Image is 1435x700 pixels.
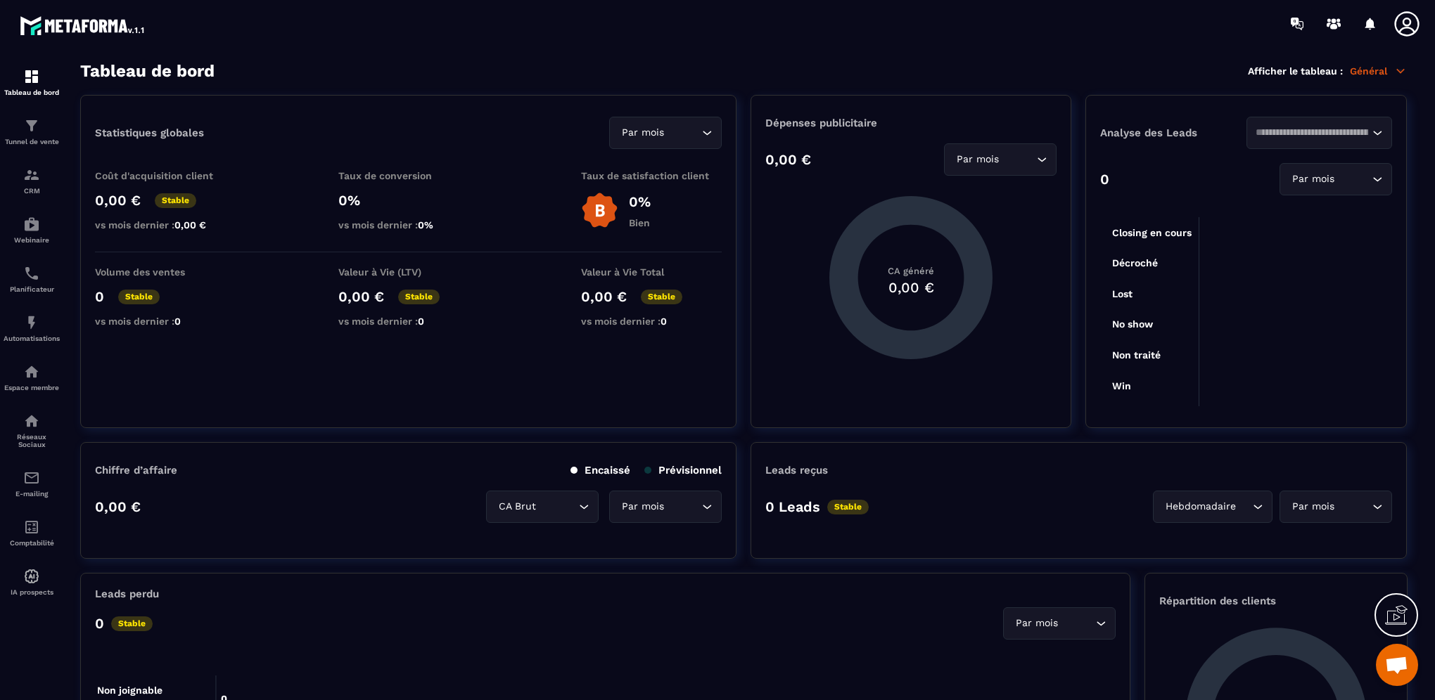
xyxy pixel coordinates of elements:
span: 0,00 € [174,219,206,231]
a: schedulerschedulerPlanificateur [4,254,60,304]
p: Tableau de bord [4,89,60,96]
img: automations [23,216,40,233]
p: Répartition des clients [1159,595,1393,607]
p: Stable [827,500,869,514]
input: Search for option [667,125,699,141]
a: automationsautomationsWebinaire [4,205,60,254]
p: Webinaire [4,236,60,244]
a: accountantaccountantComptabilité [4,508,60,557]
p: 0 [1100,171,1109,188]
img: b-badge-o.b3b20ee6.svg [581,192,618,229]
input: Search for option [539,499,575,514]
a: emailemailE-mailing [4,459,60,508]
span: 0 [418,316,424,327]
a: formationformationCRM [4,156,60,205]
p: Réseaux Sociaux [4,433,60,448]
div: Search for option [1246,117,1393,149]
p: Stable [118,290,160,304]
img: automations [23,363,40,380]
p: 0,00 € [765,151,811,168]
span: Par mois [1012,616,1061,631]
span: Par mois [953,152,1002,167]
p: Stable [398,290,440,304]
a: automationsautomationsEspace membre [4,353,60,402]
p: Tunnel de vente [4,138,60,145]
p: Coût d'acquisition client [95,170,236,181]
p: Valeur à Vie Total [581,266,722,278]
p: 0 Leads [765,498,820,515]
div: Search for option [486,491,599,523]
img: formation [23,167,40,183]
p: 0,00 € [338,288,384,305]
img: automations [23,568,40,585]
p: Stable [641,290,682,304]
a: social-networksocial-networkRéseaux Sociaux [4,402,60,459]
p: Statistiques globales [95,127,204,139]
tspan: Closing en cours [1112,227,1192,239]
p: Prévisionnel [644,464,722,477]
p: vs mois dernier : [581,316,722,327]
a: automationsautomationsAutomatisations [4,304,60,353]
p: 0,00 € [95,192,141,209]
p: Général [1350,65,1407,77]
tspan: Win [1112,380,1131,391]
input: Search for option [1337,499,1369,514]
p: Volume des ventes [95,266,236,278]
p: Chiffre d’affaire [95,464,177,477]
tspan: Décroché [1112,257,1158,268]
tspan: Lost [1112,288,1133,299]
input: Search for option [1239,499,1249,514]
span: 0 [174,316,181,327]
input: Search for option [1061,616,1092,631]
p: vs mois dernier : [95,219,236,231]
img: formation [23,68,40,85]
div: Search for option [609,491,722,523]
img: social-network [23,413,40,429]
img: logo [20,13,146,38]
img: automations [23,314,40,331]
div: Search for option [944,143,1057,176]
p: 0,00 € [581,288,627,305]
p: Taux de conversion [338,170,479,181]
span: Par mois [618,125,667,141]
input: Search for option [1337,171,1369,187]
tspan: Non joignable [97,685,162,696]
p: Automatisations [4,335,60,342]
tspan: Non traité [1112,349,1161,361]
p: vs mois dernier : [338,316,479,327]
p: 0% [338,192,479,209]
p: Stable [155,193,196,208]
p: 0,00 € [95,498,141,515]
p: Bien [629,217,651,228]
p: vs mois dernier : [338,219,479,231]
span: Hebdomadaire [1162,499,1239,514]
img: accountant [23,519,40,536]
input: Search for option [1256,125,1370,141]
span: 0 [661,316,667,327]
tspan: No show [1112,318,1154,330]
p: Encaissé [570,464,630,477]
div: Search for option [1003,607,1116,640]
img: email [23,469,40,486]
span: Par mois [1289,171,1337,187]
p: Leads perdu [95,588,159,600]
h3: Tableau de bord [80,61,215,81]
p: vs mois dernier : [95,316,236,327]
div: Search for option [1280,163,1392,195]
p: Leads reçus [765,464,828,477]
p: Stable [111,616,153,631]
span: Par mois [618,499,667,514]
div: Search for option [609,117,722,149]
p: Afficher le tableau : [1248,65,1343,77]
input: Search for option [667,499,699,514]
p: 0% [629,193,651,210]
div: Search for option [1280,491,1392,523]
p: E-mailing [4,490,60,498]
div: Search for option [1153,491,1273,523]
p: 0 [95,615,104,632]
p: Dépenses publicitaire [765,117,1057,129]
p: Taux de satisfaction client [581,170,722,181]
img: scheduler [23,265,40,282]
p: IA prospects [4,588,60,596]
a: Ouvrir le chat [1376,644,1418,686]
